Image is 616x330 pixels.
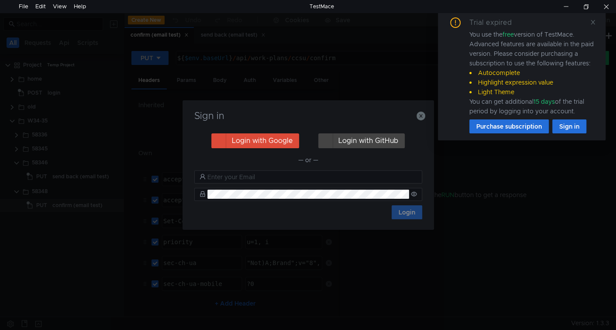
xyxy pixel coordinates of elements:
[469,68,595,78] li: Autocomplete
[469,97,595,116] div: You can get additional of the trial period by logging into your account.
[318,133,405,148] button: Login with GitHub
[211,133,299,148] button: Login with Google
[193,111,423,121] h3: Sign in
[469,78,595,87] li: Highlight expression value
[502,31,514,38] span: free
[533,98,555,105] span: 15 days
[469,17,522,28] div: Trial expired
[194,155,422,165] div: — or —
[207,172,417,182] input: Enter your Email
[469,119,549,133] button: Purchase subscription
[469,30,595,116] div: You use the version of TestMace. Advanced features are available in the paid version. Please cons...
[469,87,595,97] li: Light Theme
[552,119,586,133] button: Sign in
